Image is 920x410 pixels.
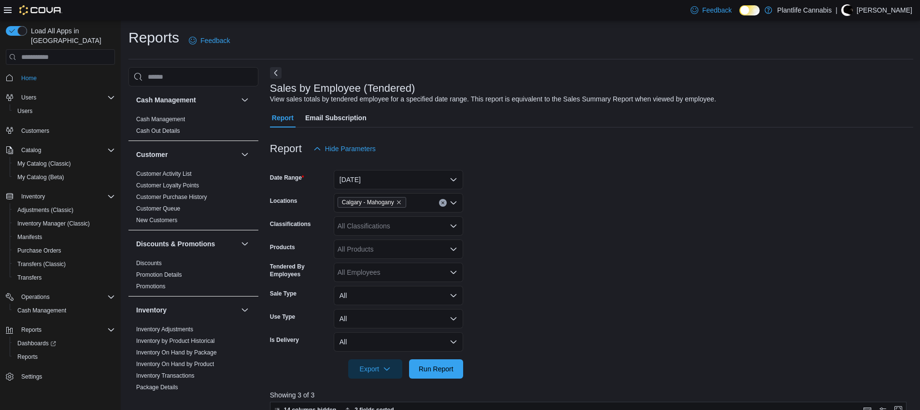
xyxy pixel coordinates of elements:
[2,290,119,304] button: Operations
[17,371,46,382] a: Settings
[270,243,295,251] label: Products
[14,218,115,229] span: Inventory Manager (Classic)
[17,125,115,137] span: Customers
[14,105,36,117] a: Users
[10,337,119,350] a: Dashboards
[450,269,457,276] button: Open list of options
[239,304,251,316] button: Inventory
[14,158,115,170] span: My Catalog (Classic)
[10,271,119,284] button: Transfers
[334,170,463,189] button: [DATE]
[739,5,760,15] input: Dark Mode
[270,263,330,278] label: Tendered By Employees
[17,353,38,361] span: Reports
[136,150,168,159] h3: Customer
[14,158,75,170] a: My Catalog (Classic)
[687,0,736,20] a: Feedback
[21,94,36,101] span: Users
[17,160,71,168] span: My Catalog (Classic)
[136,360,214,368] span: Inventory On Hand by Product
[10,244,119,257] button: Purchase Orders
[136,205,180,212] span: Customer Queue
[17,260,66,268] span: Transfers (Classic)
[348,359,402,379] button: Export
[136,361,214,368] a: Inventory On Hand by Product
[396,199,402,205] button: Remove Calgary - Mahogany from selection in this group
[17,307,66,314] span: Cash Management
[17,339,56,347] span: Dashboards
[21,193,45,200] span: Inventory
[14,231,115,243] span: Manifests
[136,384,178,391] a: Package Details
[272,108,294,127] span: Report
[136,259,162,267] span: Discounts
[17,191,115,202] span: Inventory
[409,359,463,379] button: Run Report
[17,71,115,84] span: Home
[14,245,115,256] span: Purchase Orders
[10,157,119,170] button: My Catalog (Classic)
[270,174,304,182] label: Date Range
[136,305,167,315] h3: Inventory
[17,206,73,214] span: Adjustments (Classic)
[200,36,230,45] span: Feedback
[342,198,394,207] span: Calgary - Mahogany
[136,239,237,249] button: Discounts & Promotions
[21,74,37,82] span: Home
[14,245,65,256] a: Purchase Orders
[17,191,49,202] button: Inventory
[136,239,215,249] h3: Discounts & Promotions
[450,245,457,253] button: Open list of options
[450,199,457,207] button: Open list of options
[136,260,162,267] a: Discounts
[17,92,115,103] span: Users
[136,338,215,344] a: Inventory by Product Historical
[21,146,41,154] span: Catalog
[17,92,40,103] button: Users
[14,231,46,243] a: Manifests
[270,67,282,79] button: Next
[17,72,41,84] a: Home
[10,170,119,184] button: My Catalog (Beta)
[17,370,115,382] span: Settings
[136,271,182,279] span: Promotion Details
[136,283,166,290] span: Promotions
[14,204,77,216] a: Adjustments (Classic)
[14,218,94,229] a: Inventory Manager (Classic)
[17,220,90,227] span: Inventory Manager (Classic)
[128,113,258,141] div: Cash Management
[21,293,50,301] span: Operations
[334,286,463,305] button: All
[17,233,42,241] span: Manifests
[270,197,297,205] label: Locations
[136,326,193,333] a: Inventory Adjustments
[185,31,234,50] a: Feedback
[777,4,832,16] p: Plantlife Cannabis
[857,4,912,16] p: [PERSON_NAME]
[14,171,115,183] span: My Catalog (Beta)
[136,216,177,224] span: New Customers
[136,95,237,105] button: Cash Management
[419,364,453,374] span: Run Report
[2,124,119,138] button: Customers
[14,258,70,270] a: Transfers (Classic)
[310,139,380,158] button: Hide Parameters
[136,182,199,189] span: Customer Loyalty Points
[14,105,115,117] span: Users
[14,258,115,270] span: Transfers (Classic)
[136,372,195,379] a: Inventory Transactions
[17,291,115,303] span: Operations
[14,272,115,283] span: Transfers
[136,372,195,380] span: Inventory Transactions
[14,351,115,363] span: Reports
[14,171,68,183] a: My Catalog (Beta)
[239,238,251,250] button: Discounts & Promotions
[136,170,192,178] span: Customer Activity List
[10,350,119,364] button: Reports
[136,349,217,356] span: Inventory On Hand by Package
[2,71,119,85] button: Home
[270,313,295,321] label: Use Type
[835,4,837,16] p: |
